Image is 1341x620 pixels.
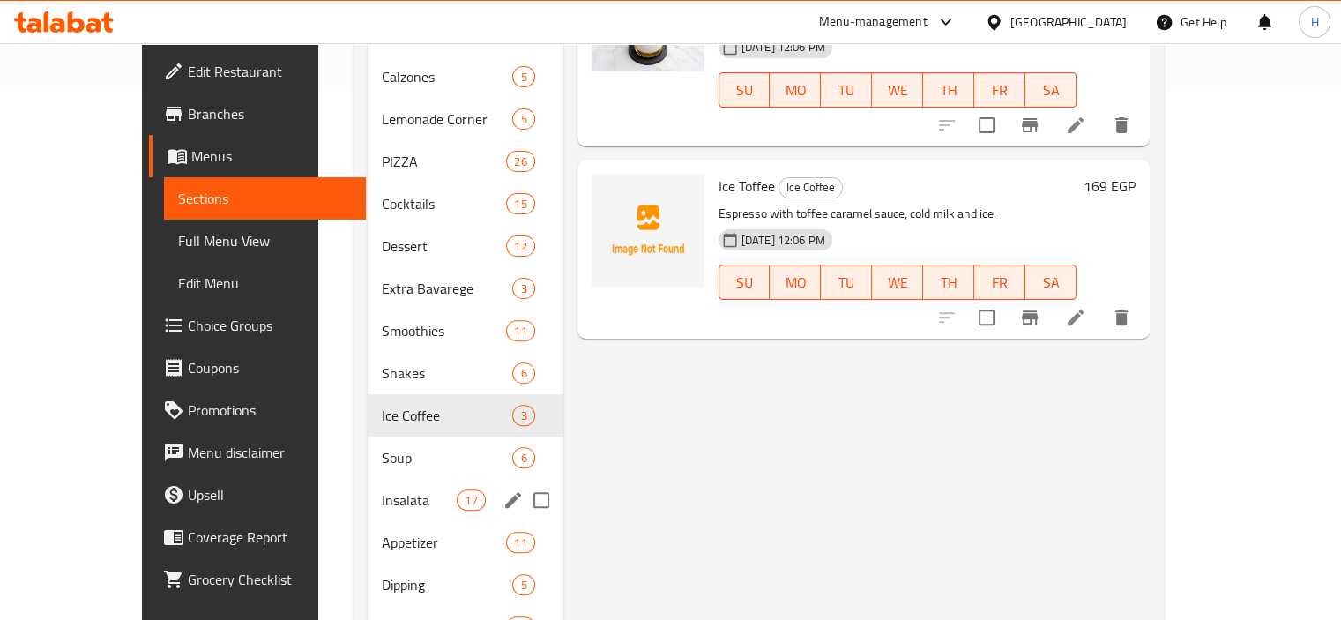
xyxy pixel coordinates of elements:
[149,93,366,135] a: Branches
[368,437,563,479] div: Soup6
[507,534,533,551] span: 11
[1010,12,1127,32] div: [GEOGRAPHIC_DATA]
[513,69,533,86] span: 5
[188,527,352,548] span: Coverage Report
[368,564,563,606] div: Dipping5
[188,61,352,82] span: Edit Restaurant
[149,347,366,389] a: Coupons
[981,78,1018,103] span: FR
[458,492,484,509] span: 17
[819,11,928,33] div: Menu-management
[368,310,563,352] div: Smoothies11
[382,447,513,468] span: Soup
[368,225,563,267] div: Dessert12
[1025,72,1077,108] button: SA
[513,280,533,297] span: 3
[191,146,352,167] span: Menus
[1065,115,1086,136] a: Edit menu item
[178,188,352,209] span: Sections
[930,78,967,103] span: TH
[1032,270,1069,295] span: SA
[506,151,534,172] div: items
[512,574,534,595] div: items
[188,569,352,590] span: Grocery Checklist
[164,177,366,220] a: Sections
[719,265,771,300] button: SU
[382,405,513,426] span: Ice Coffee
[512,405,534,426] div: items
[507,196,533,213] span: 15
[719,72,771,108] button: SU
[828,270,865,295] span: TU
[457,489,485,511] div: items
[149,135,366,177] a: Menus
[368,56,563,98] div: Calzones5
[382,574,513,595] span: Dipping
[368,521,563,564] div: Appetizer11
[506,532,534,553] div: items
[368,140,563,183] div: PIZZA26
[149,558,366,601] a: Grocery Checklist
[382,489,457,511] div: Insalata
[382,320,506,341] span: Smoothies
[879,78,916,103] span: WE
[513,365,533,382] span: 6
[382,235,506,257] span: Dessert
[512,362,534,384] div: items
[1100,296,1143,339] button: delete
[872,265,923,300] button: WE
[188,400,352,421] span: Promotions
[974,72,1025,108] button: FR
[777,78,814,103] span: MO
[734,39,832,56] span: [DATE] 12:06 PM
[188,357,352,378] span: Coupons
[968,299,1005,336] span: Select to update
[719,203,1077,225] p: Espresso with toffee caramel sauce, cold milk and ice.
[368,352,563,394] div: Shakes6
[507,238,533,255] span: 12
[968,107,1005,144] span: Select to update
[188,484,352,505] span: Upsell
[382,532,506,553] div: Appetizer
[1009,104,1051,146] button: Branch-specific-item
[512,278,534,299] div: items
[382,362,513,384] span: Shakes
[149,516,366,558] a: Coverage Report
[513,407,533,424] span: 3
[382,108,513,130] span: Lemonade Corner
[149,389,366,431] a: Promotions
[1032,78,1069,103] span: SA
[726,78,764,103] span: SU
[828,78,865,103] span: TU
[178,230,352,251] span: Full Menu View
[368,479,563,521] div: Insalata17edit
[368,267,563,310] div: Extra Bavarege3
[1009,296,1051,339] button: Branch-specific-item
[726,270,764,295] span: SU
[500,487,526,513] button: edit
[382,278,513,299] span: Extra Bavarege
[770,265,821,300] button: MO
[513,111,533,128] span: 5
[1100,104,1143,146] button: delete
[1065,307,1086,328] a: Edit menu item
[719,173,775,199] span: Ice Toffee
[368,98,563,140] div: Lemonade Corner5
[188,315,352,336] span: Choice Groups
[507,153,533,170] span: 26
[382,66,513,87] span: Calzones
[164,220,366,262] a: Full Menu View
[164,262,366,304] a: Edit Menu
[974,265,1025,300] button: FR
[981,270,1018,295] span: FR
[382,193,506,214] span: Cocktails
[507,323,533,340] span: 11
[506,235,534,257] div: items
[513,577,533,594] span: 5
[382,151,506,172] span: PIZZA
[506,193,534,214] div: items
